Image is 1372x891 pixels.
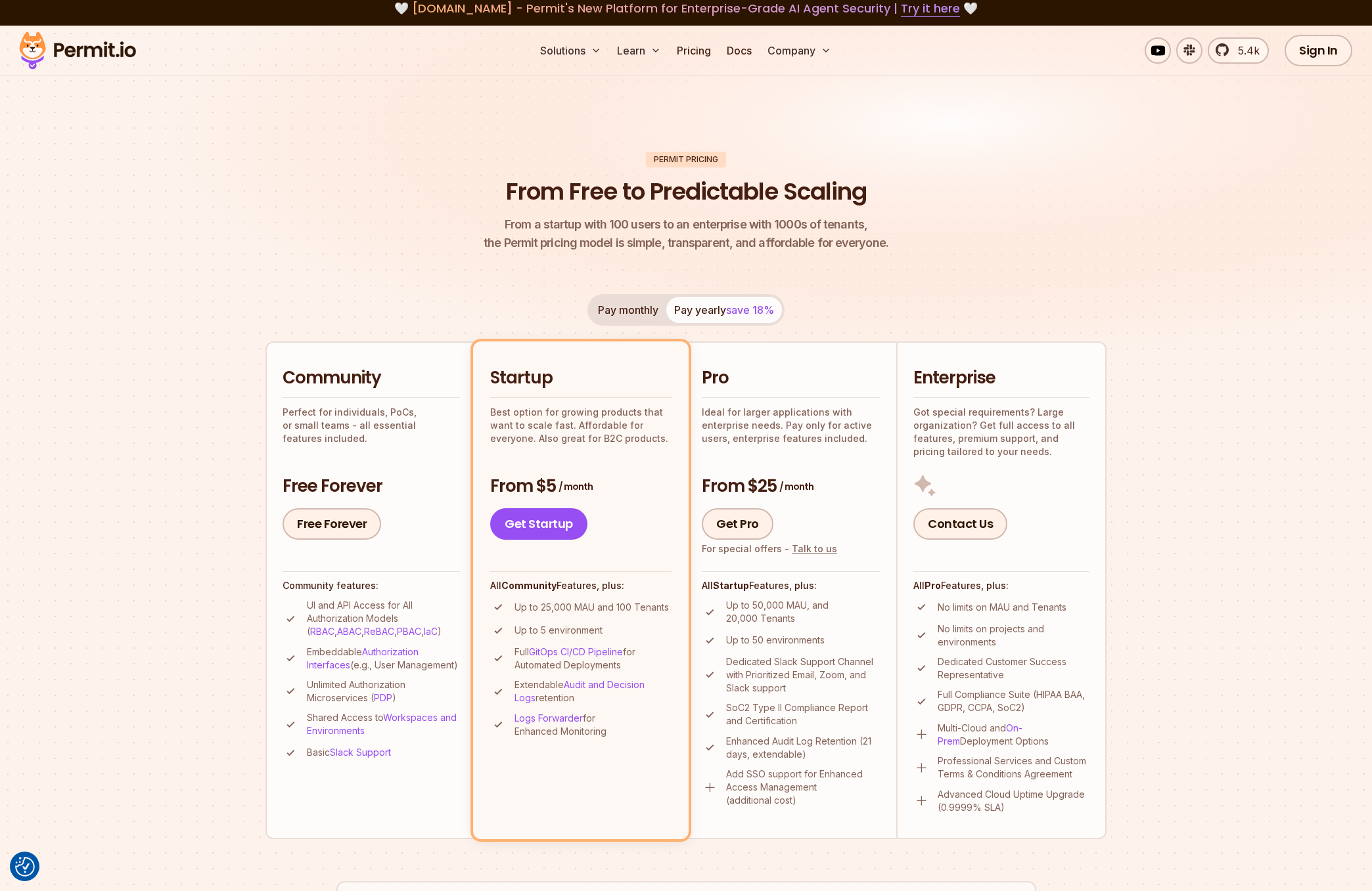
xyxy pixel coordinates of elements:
h1: From Free to Predictable Scaling [506,175,867,208]
p: Embeddable (e.g., User Management) [307,645,460,672]
h4: All Features, plus: [702,579,880,592]
p: Dedicated Slack Support Channel with Prioritized Email, Zoom, and Slack support [726,655,880,695]
a: Get Pro [702,508,773,540]
h2: Pro [702,366,880,390]
strong: Pro [925,580,941,591]
p: Ideal for larger applications with enterprise needs. Pay only for active users, enterprise featur... [702,406,880,445]
div: Permit Pricing [646,152,726,167]
h3: From $25 [702,475,880,498]
p: Up to 5 environment [514,624,603,637]
a: Contact Us [913,508,1007,540]
p: No limits on projects and environments [938,622,1089,649]
p: Up to 50 environments [726,634,825,647]
h4: All Features, plus: [913,579,1089,592]
a: ReBAC [364,626,394,637]
a: Authorization Interfaces [307,646,419,670]
button: Learn [612,37,666,64]
div: For special offers - [702,542,837,555]
img: Revisit consent button [15,857,35,877]
p: No limits on MAU and Tenants [938,601,1066,614]
span: 5.4k [1230,43,1260,58]
a: Slack Support [330,747,391,758]
h2: Enterprise [913,366,1089,390]
a: GitOps CI/CD Pipeline [529,646,623,657]
a: On-Prem [938,722,1022,747]
h2: Startup [490,366,672,390]
a: 5.4k [1208,37,1269,64]
p: Enhanced Audit Log Retention (21 days, extendable) [726,735,880,761]
a: PBAC [397,626,421,637]
p: Advanced Cloud Uptime Upgrade (0.9999% SLA) [938,788,1089,814]
a: Logs Forwarder [514,712,583,724]
a: Get Startup [490,508,587,540]
h4: All Features, plus: [490,579,672,592]
p: Shared Access to [307,711,460,737]
p: Extendable retention [514,678,672,705]
p: for Enhanced Monitoring [514,712,672,738]
span: / month [559,480,593,493]
button: Company [762,37,836,64]
p: Got special requirements? Large organization? Get full access to all features, premium support, a... [913,406,1089,458]
a: Audit and Decision Logs [514,679,645,703]
a: Talk to us [792,543,837,554]
a: Sign In [1285,35,1352,66]
p: Best option for growing products that want to scale fast. Affordable for everyone. Also great for... [490,406,672,445]
a: RBAC [310,626,334,637]
a: Docs [721,37,757,64]
p: Up to 50,000 MAU, and 20,000 Tenants [726,599,880,625]
button: Solutions [535,37,606,64]
p: Unlimited Authorization Microservices ( ) [307,678,460,705]
h3: From $5 [490,475,672,498]
a: Free Forever [283,508,381,540]
h2: Community [283,366,460,390]
a: IaC [424,626,438,637]
p: the Permit pricing model is simple, transparent, and affordable for everyone. [484,215,888,252]
a: Pricing [672,37,716,64]
p: Dedicated Customer Success Representative [938,655,1089,682]
strong: Startup [713,580,749,591]
a: ABAC [337,626,361,637]
p: Perfect for individuals, PoCs, or small teams - all essential features included. [283,406,460,445]
img: Permit logo [13,28,142,73]
p: Multi-Cloud and Deployment Options [938,722,1089,748]
p: Professional Services and Custom Terms & Conditions Agreement [938,754,1089,781]
span: / month [779,480,813,493]
span: From a startup with 100 users to an enterprise with 1000s of tenants, [484,215,888,234]
h4: Community features: [283,579,460,592]
p: Full Compliance Suite (HIPAA BAA, GDPR, CCPA, SoC2) [938,688,1089,714]
p: Full for Automated Deployments [514,645,672,672]
strong: Community [501,580,557,591]
h3: Free Forever [283,475,460,498]
p: SoC2 Type II Compliance Report and Certification [726,701,880,728]
p: UI and API Access for All Authorization Models ( , , , , ) [307,599,460,638]
p: Add SSO support for Enhanced Access Management (additional cost) [726,768,880,807]
a: PDP [374,692,392,703]
p: Up to 25,000 MAU and 100 Tenants [514,601,669,614]
button: Consent Preferences [15,857,35,877]
p: Basic [307,746,391,759]
button: Pay monthly [590,297,666,323]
